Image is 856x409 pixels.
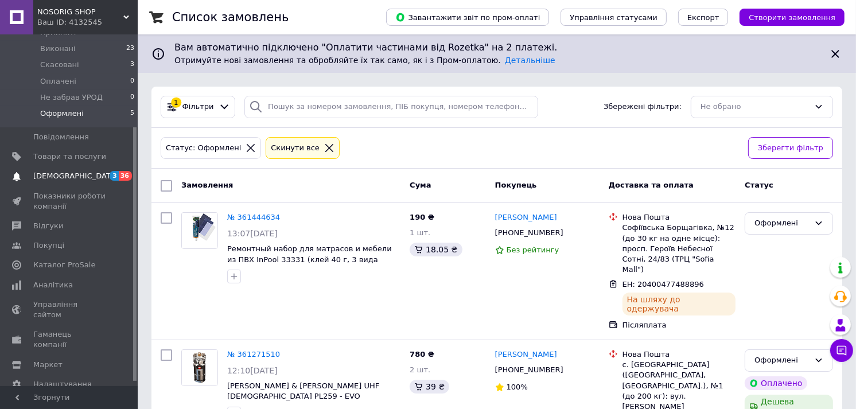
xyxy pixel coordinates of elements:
span: Товари та послуги [33,151,106,162]
span: 0 [130,76,134,87]
div: Cкинути все [269,142,322,154]
span: 1 шт. [410,228,430,237]
div: 39 ₴ [410,380,449,394]
span: Зберегти фільтр [758,142,823,154]
div: Статус: Оформлені [164,142,243,154]
input: Пошук за номером замовлення, ПІБ покупця, номером телефону, Email, номером накладної [244,96,538,118]
span: [DEMOGRAPHIC_DATA] [33,171,118,181]
a: Ремонтный набор для матрасов и мебели из ПВХ InPool 33331 (клей 40 г, 3 вида латок 10 х 15 см) [227,244,392,274]
span: Отримуйте нові замовлення та обробляйте їх так само, як і з Пром-оплатою. [174,56,555,65]
a: Фото товару [181,349,218,386]
span: Замовлення [181,181,233,189]
span: Покупці [33,240,64,251]
div: Оформлені [754,355,810,367]
a: Створити замовлення [728,13,845,21]
span: Виконані [40,44,76,54]
div: Оформлені [754,217,810,229]
span: Статус [745,181,773,189]
a: № 361271510 [227,350,280,359]
span: 2 шт. [410,365,430,374]
span: Оформлені [40,108,84,119]
button: Управління статусами [561,9,667,26]
div: Нова Пошта [622,212,736,223]
span: Скасовані [40,60,79,70]
span: Маркет [33,360,63,370]
span: Управління сайтом [33,299,106,320]
span: Покупець [495,181,537,189]
span: 3 [110,171,119,181]
button: Експорт [678,9,729,26]
span: 100% [507,383,528,391]
span: Вам автоматично підключено "Оплатити частинами від Rozetka" на 2 платежі. [174,41,819,54]
span: Доставка та оплата [609,181,694,189]
span: Збережені фільтри: [604,102,682,112]
span: 190 ₴ [410,213,434,221]
span: NOSORIG SHOP [37,7,123,17]
div: Софіївська Борщагівка, №12 (до 30 кг на одне місце): просп. Героїв Небесної Сотні, 24/83 (ТРЦ "So... [622,223,736,275]
a: [PERSON_NAME] [495,212,557,223]
span: 36 [119,171,132,181]
div: 1 [171,98,181,108]
a: Детальніше [505,56,555,65]
span: 12:10[DATE] [227,366,278,375]
a: [PERSON_NAME] [495,349,557,360]
button: Завантажити звіт по пром-оплаті [386,9,549,26]
button: Зберегти фільтр [748,137,833,159]
div: [PHONE_NUMBER] [493,225,566,240]
div: Нова Пошта [622,349,736,360]
span: 3 [130,60,134,70]
span: Експорт [687,13,719,22]
a: № 361444634 [227,213,280,221]
span: Аналітика [33,280,73,290]
div: Післяплата [622,320,736,330]
div: Ваш ID: 4132545 [37,17,138,28]
span: Завантажити звіт по пром-оплаті [395,12,540,22]
button: Створити замовлення [740,9,845,26]
span: Управління статусами [570,13,657,22]
a: Фото товару [181,212,218,249]
span: 0 [130,92,134,103]
span: Повідомлення [33,132,89,142]
span: Без рейтингу [507,246,559,254]
div: [PHONE_NUMBER] [493,363,566,377]
div: Не обрано [701,101,810,113]
span: 5 [130,108,134,119]
img: Фото товару [182,213,217,248]
span: Налаштування [33,379,92,389]
span: Не забрав УРОД [40,92,103,103]
button: Чат з покупцем [830,339,853,362]
div: Оплачено [745,376,807,390]
span: 23 [126,44,134,54]
span: Фільтри [182,102,214,112]
span: Створити замовлення [749,13,835,22]
span: Показники роботи компанії [33,191,106,212]
span: Відгуки [33,221,63,231]
span: ЕН: 20400477488896 [622,280,704,289]
span: Каталог ProSale [33,260,95,270]
div: На шляху до одержувача [622,293,736,315]
span: Cума [410,181,431,189]
div: 18.05 ₴ [410,243,462,256]
img: Фото товару [182,350,217,385]
span: 13:07[DATE] [227,229,278,238]
span: Оплачені [40,76,76,87]
h1: Список замовлень [172,10,289,24]
span: 780 ₴ [410,350,434,359]
span: Гаманець компанії [33,329,106,350]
